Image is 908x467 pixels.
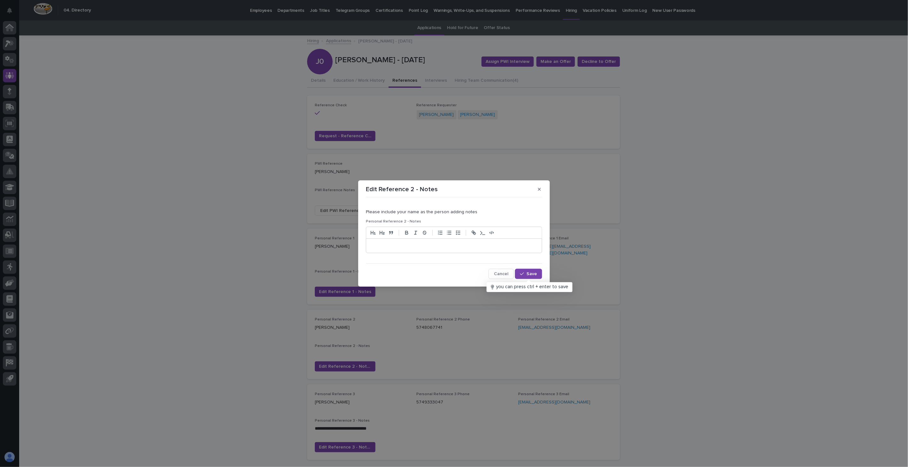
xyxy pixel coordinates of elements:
[366,220,421,223] span: Personal Reference 2 - Notes
[488,269,514,279] button: Cancel
[526,272,537,276] span: Save
[366,209,542,215] p: Please include your name as the person adding notes
[366,185,438,193] p: Edit Reference 2 - Notes
[494,272,508,276] span: Cancel
[515,269,542,279] button: Save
